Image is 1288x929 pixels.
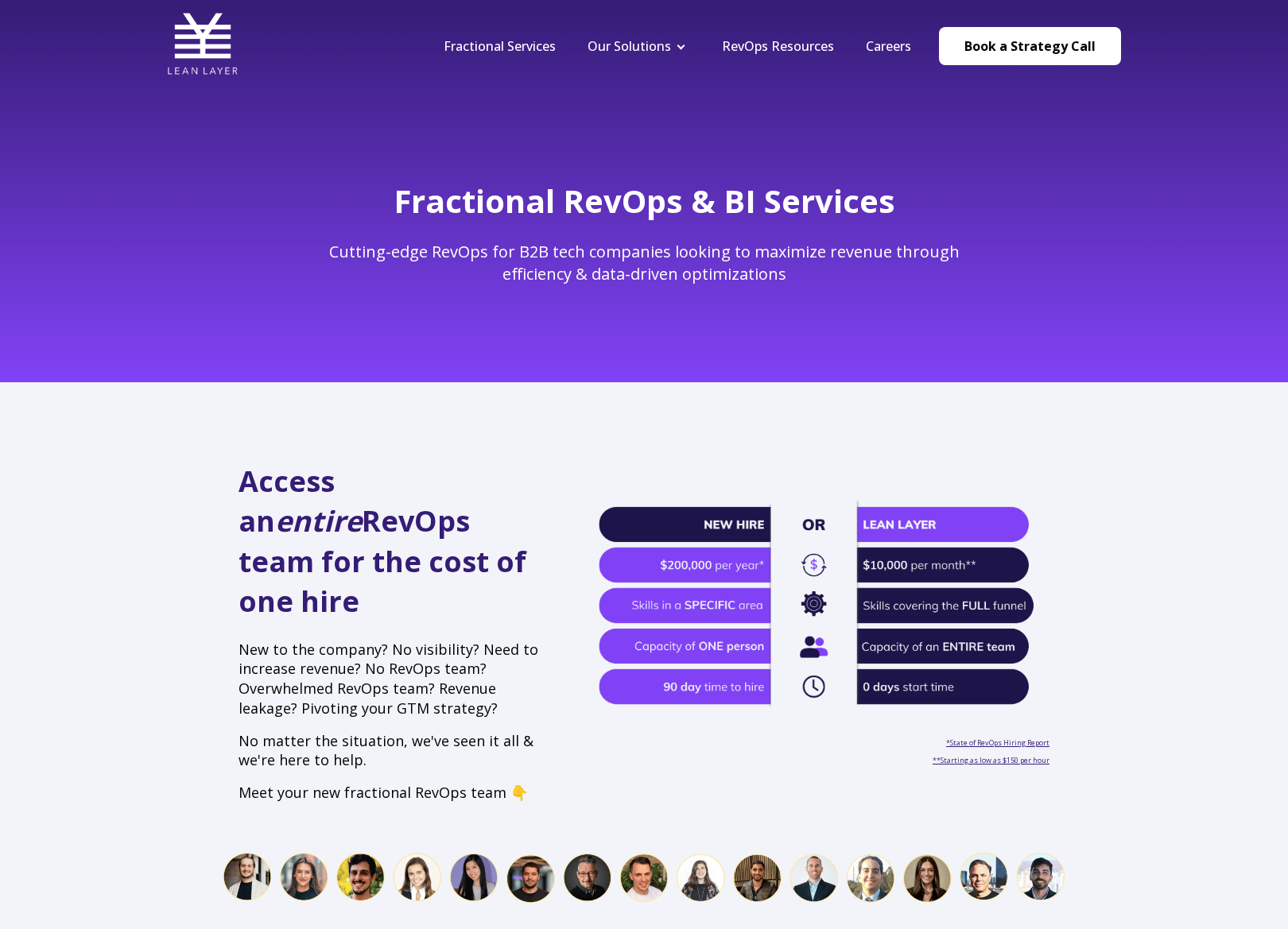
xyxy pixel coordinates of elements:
[599,497,1049,710] img: Revenue Operations Fractional Services side by side Comparison hiring internally vs us
[588,37,671,55] a: Our Solutions
[946,737,1049,748] a: *State of RevOps Hiring Report
[866,37,911,55] a: Careers
[329,241,960,285] span: Cutting-edge RevOps for B2B tech companies looking to maximize revenue through efficiency & data-...
[239,640,545,718] p: New to the company? No visibility? Need to increase revenue? No RevOps team? Overwhelmed RevOps t...
[239,462,526,621] span: Access an RevOps team for the cost of one hire
[275,501,362,540] em: entire
[239,731,545,771] p: No matter the situation, we've seen it all & we're here to help.
[223,852,1065,904] img: lean layer team
[939,27,1121,65] a: Book a Strategy Call
[428,37,927,55] div: Navigation Menu
[167,8,239,79] img: Lean Layer Logo
[722,37,834,55] a: RevOps Resources
[444,37,556,55] a: Fractional Services
[933,755,1049,765] a: **Starting as low as $150 per hour
[239,783,545,803] p: Meet your new fractional RevOps team 👇
[394,179,895,223] span: Fractional RevOps & BI Services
